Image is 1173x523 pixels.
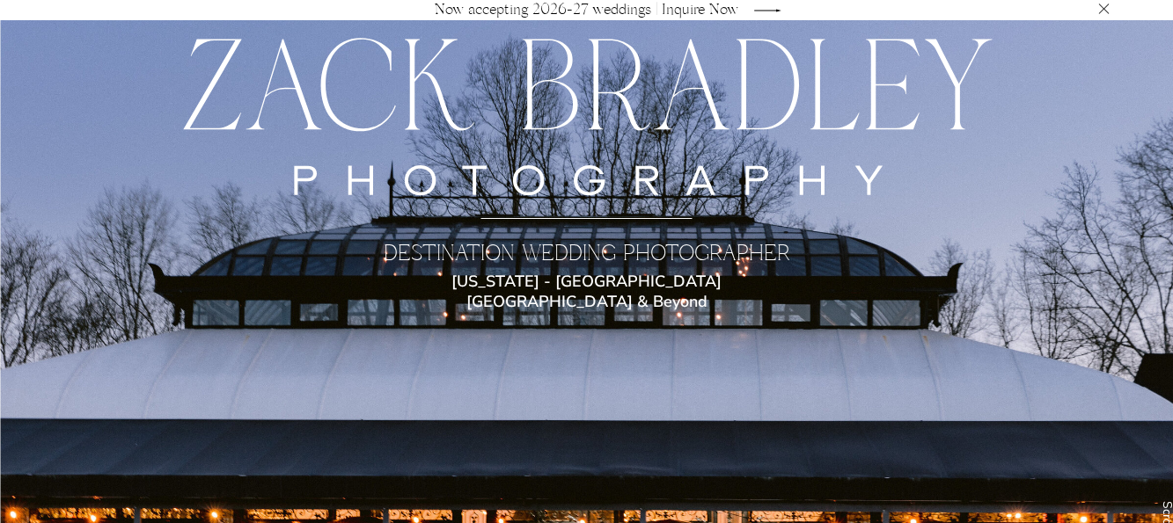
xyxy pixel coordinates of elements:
p: [US_STATE] - [GEOGRAPHIC_DATA] [GEOGRAPHIC_DATA] & Beyond [422,272,752,294]
h2: Destination Wedding Photographer [322,241,852,272]
a: Now accepting 2026-27 weddings | Inquire Now [427,4,747,17]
